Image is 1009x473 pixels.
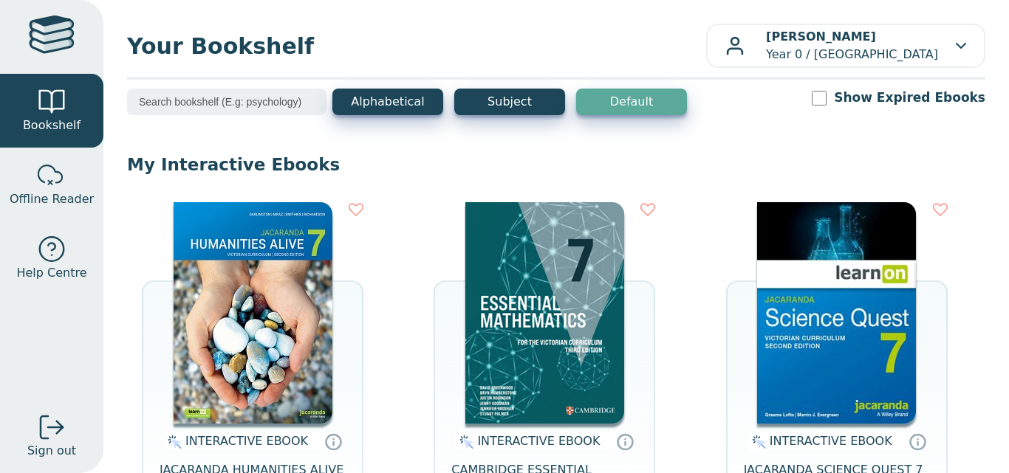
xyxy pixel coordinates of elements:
[185,434,308,448] span: INTERACTIVE EBOOK
[127,30,706,63] span: Your Bookshelf
[332,89,443,115] button: Alphabetical
[324,432,342,450] a: Interactive eBooks are accessed online via the publisher’s portal. They contain interactive resou...
[454,89,565,115] button: Subject
[127,89,326,115] input: Search bookshelf (E.g: psychology)
[23,117,81,134] span: Bookshelf
[766,28,938,63] p: Year 0 / [GEOGRAPHIC_DATA]
[477,434,600,448] span: INTERACTIVE EBOOK
[10,190,94,208] span: Offline Reader
[766,30,876,44] b: [PERSON_NAME]
[757,202,916,424] img: 329c5ec2-5188-ea11-a992-0272d098c78b.jpg
[163,433,182,451] img: interactive.svg
[706,24,985,68] button: [PERSON_NAME]Year 0 / [GEOGRAPHIC_DATA]
[909,432,926,450] a: Interactive eBooks are accessed online via the publisher’s portal. They contain interactive resou...
[616,432,634,450] a: Interactive eBooks are accessed online via the publisher’s portal. They contain interactive resou...
[27,442,76,460] span: Sign out
[770,434,892,448] span: INTERACTIVE EBOOK
[127,153,985,176] p: My Interactive Ebooks
[455,433,473,451] img: interactive.svg
[748,433,766,451] img: interactive.svg
[576,89,687,115] button: Default
[465,202,624,424] img: a4cdec38-c0cf-47c5-bca4-515c5eb7b3e9.png
[174,202,332,424] img: 429ddfad-7b91-e911-a97e-0272d098c78b.jpg
[16,264,86,282] span: Help Centre
[834,89,985,107] label: Show Expired Ebooks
